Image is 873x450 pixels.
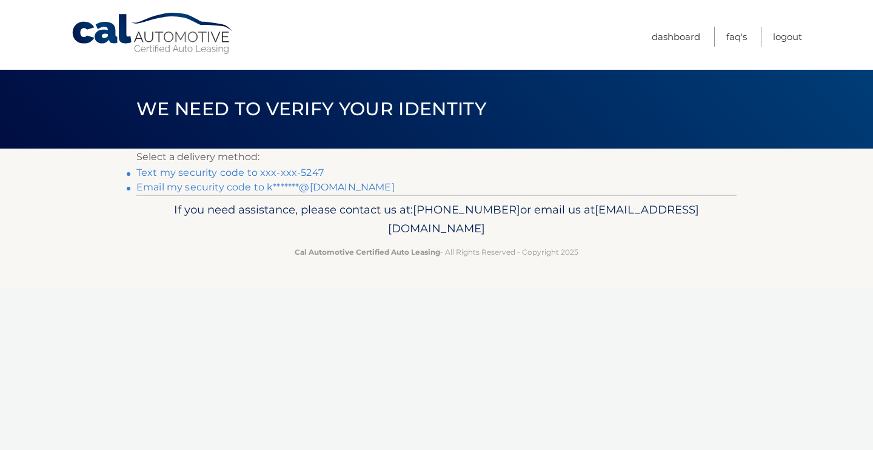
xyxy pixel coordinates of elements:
[773,27,802,47] a: Logout
[413,203,520,217] span: [PHONE_NUMBER]
[726,27,747,47] a: FAQ's
[136,149,737,166] p: Select a delivery method:
[136,167,324,178] a: Text my security code to xxx-xxx-5247
[136,98,486,120] span: We need to verify your identity
[71,12,235,55] a: Cal Automotive
[295,247,440,257] strong: Cal Automotive Certified Auto Leasing
[144,246,729,258] p: - All Rights Reserved - Copyright 2025
[652,27,700,47] a: Dashboard
[136,181,395,193] a: Email my security code to k*******@[DOMAIN_NAME]
[144,200,729,239] p: If you need assistance, please contact us at: or email us at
